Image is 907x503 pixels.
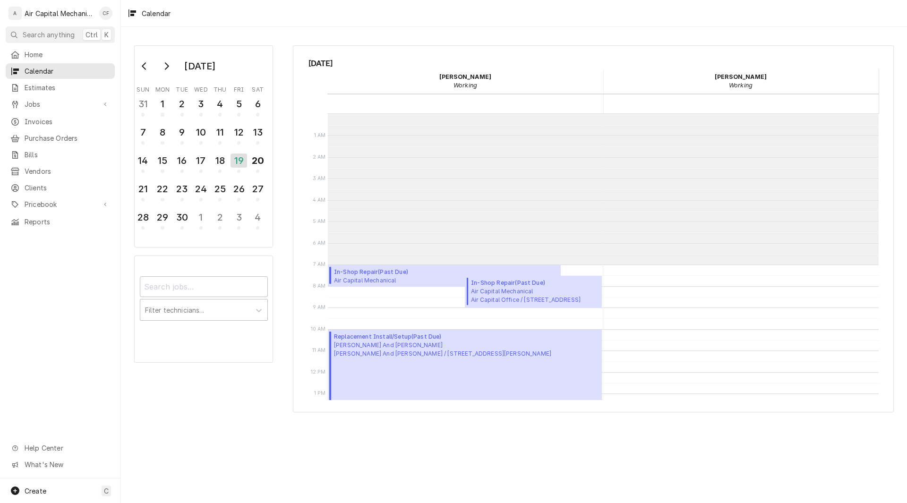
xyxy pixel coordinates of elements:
em: Working [453,82,477,89]
div: In-Shop Repair(Past Due)Air Capital MechanicalAir Capital Office / [STREET_ADDRESS] [465,276,602,308]
span: Clients [25,183,110,193]
div: 6 [250,97,265,111]
a: Home [6,47,115,62]
div: [Service] In-Shop Repair Air Capital Mechanical Air Capital Office / 5680 E Bristol Cir, Bel Aire... [465,276,602,308]
span: 4 AM [310,196,328,204]
span: Search anything [23,30,75,40]
span: 11 AM [310,347,328,354]
span: 1 PM [312,390,328,397]
div: 9 [175,125,189,139]
div: 23 [175,182,189,196]
th: Tuesday [172,83,191,94]
span: Ctrl [86,30,98,40]
div: 7 [136,125,150,139]
a: Clients [6,180,115,196]
div: 1 [155,97,170,111]
div: Mike Randall - Working [603,69,879,93]
a: Bills [6,147,115,162]
div: Air Capital Mechanical [25,9,94,18]
div: 11 [213,125,227,139]
div: 4 [250,210,265,224]
a: Estimates [6,80,115,95]
span: Reports [25,217,110,227]
span: Air Capital Mechanical Air Capital Office / [STREET_ADDRESS] [334,276,444,284]
div: 3 [194,97,208,111]
span: Bills [25,150,110,160]
th: Wednesday [191,83,210,94]
span: Pricebook [25,199,96,209]
strong: [PERSON_NAME] [715,73,767,80]
button: Go to next month [157,59,176,74]
div: 20 [250,153,265,168]
span: Invoices [25,117,110,127]
div: 29 [155,210,170,224]
div: 13 [250,125,265,139]
span: C [104,486,109,496]
button: Search anythingCtrlK [6,26,115,43]
span: 2 AM [310,153,328,161]
span: Create [25,487,46,495]
span: Calendar [25,66,110,76]
a: Go to Help Center [6,440,115,456]
span: [PERSON_NAME] And [PERSON_NAME] [PERSON_NAME] And [PERSON_NAME] / [STREET_ADDRESS][PERSON_NAME] [334,341,551,358]
div: 16 [175,153,189,168]
span: 8 AM [310,282,328,290]
a: Reports [6,214,115,230]
div: 18 [213,153,227,168]
div: 15 [155,153,170,168]
a: Vendors [6,163,115,179]
div: 27 [250,182,265,196]
span: Air Capital Mechanical Air Capital Office / [STREET_ADDRESS] [471,287,581,304]
div: Calendar Filters [140,268,268,331]
th: Sunday [134,83,153,94]
span: [DATE] [308,57,879,69]
div: 31 [136,97,150,111]
a: Go to Jobs [6,96,115,112]
div: 24 [194,182,208,196]
span: Replacement Install/Setup ( Past Due ) [334,332,551,341]
span: 1 AM [312,132,328,139]
em: Working [729,82,753,89]
strong: [PERSON_NAME] [439,73,491,80]
th: Saturday [248,83,267,94]
div: 30 [175,210,189,224]
span: 5 AM [310,218,328,225]
div: [Service] In-Shop Repair Air Capital Mechanical Air Capital Office / 5680 E Bristol Cir, Bel Aire... [328,265,561,287]
div: 1 [194,210,208,224]
div: 5 [231,97,246,111]
div: 12 [231,125,246,139]
div: 8 [155,125,170,139]
a: Go to What's New [6,457,115,472]
div: 17 [194,153,208,168]
span: K [104,30,109,40]
div: 4 [213,97,227,111]
a: Invoices [6,114,115,129]
span: Help Center [25,443,109,453]
span: Vendors [25,166,110,176]
div: Calendar Day Picker [134,45,273,247]
th: Thursday [211,83,230,94]
span: What's New [25,460,109,469]
div: Charles Faure's Avatar [99,7,112,20]
div: 3 [231,210,246,224]
div: 2 [213,210,227,224]
div: In-Shop Repair(Past Due)Air Capital MechanicalAir Capital Office / [STREET_ADDRESS] [328,265,561,287]
span: 12 PM [308,368,328,376]
a: Calendar [6,63,115,79]
div: A [9,7,22,20]
span: In-Shop Repair ( Past Due ) [334,268,444,276]
span: 6 AM [310,239,328,247]
div: [DATE] [181,58,219,74]
div: 2 [175,97,189,111]
span: 7 AM [311,261,328,268]
div: Charles Faure - Working [327,69,603,93]
div: 19 [231,153,247,168]
div: 22 [155,182,170,196]
div: 14 [136,153,150,168]
div: 10 [194,125,208,139]
div: 21 [136,182,150,196]
a: Go to Pricebook [6,196,115,212]
span: 9 AM [310,304,328,311]
div: CF [99,7,112,20]
span: Jobs [25,99,96,109]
